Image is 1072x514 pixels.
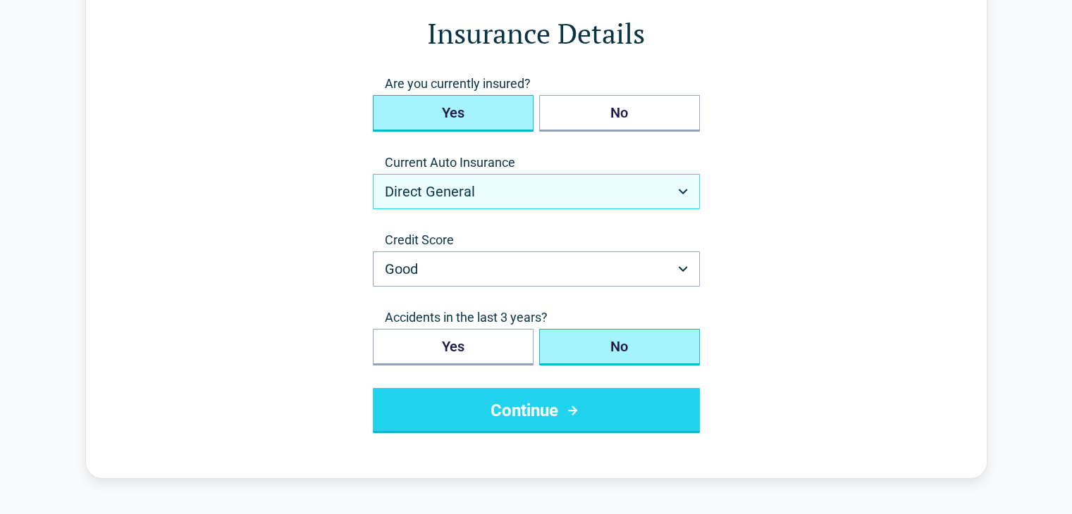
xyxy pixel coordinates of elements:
[539,329,700,365] button: No
[373,95,534,132] button: Yes
[373,232,700,249] label: Credit Score
[142,13,930,53] h1: Insurance Details
[373,329,534,365] button: Yes
[373,75,700,92] span: Are you currently insured?
[539,95,700,132] button: No
[373,154,700,171] label: Current Auto Insurance
[373,309,700,326] span: Accidents in the last 3 years?
[373,388,700,433] button: Continue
